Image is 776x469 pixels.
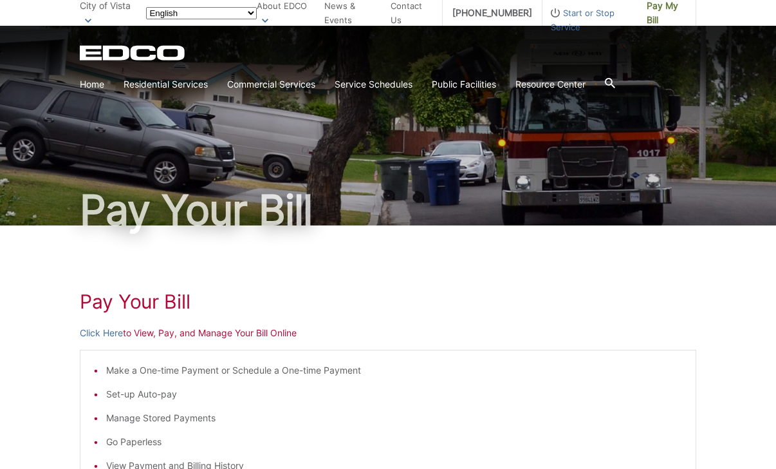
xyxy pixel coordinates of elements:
a: EDCD logo. Return to the homepage. [80,45,187,61]
li: Go Paperless [106,435,683,449]
a: Public Facilities [432,77,496,91]
a: Service Schedules [335,77,412,91]
h1: Pay Your Bill [80,290,696,313]
p: to View, Pay, and Manage Your Bill Online [80,326,696,340]
a: Residential Services [124,77,208,91]
h1: Pay Your Bill [80,189,696,231]
a: Commercial Services [227,77,315,91]
select: Select a language [146,7,257,19]
li: Manage Stored Payments [106,411,683,425]
a: Click Here [80,326,123,340]
a: Resource Center [515,77,586,91]
li: Make a One-time Payment or Schedule a One-time Payment [106,363,683,378]
li: Set-up Auto-pay [106,387,683,401]
a: Home [80,77,104,91]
